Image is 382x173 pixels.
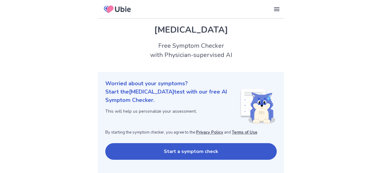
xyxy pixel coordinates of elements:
[105,130,277,136] p: By starting the symptom checker, you agree to the and
[196,130,223,135] a: Privacy Policy
[105,143,277,160] button: Start a symptom check
[240,89,275,123] img: Shiba
[105,23,277,36] h1: [MEDICAL_DATA]
[105,108,240,115] p: This will help us personalize your assessment.
[98,41,284,60] h2: Free Symptom Checker with Physician-supervised AI
[232,130,257,135] a: Terms of Use
[105,79,277,88] p: Worried about your symptoms?
[105,88,240,104] p: Start the [MEDICAL_DATA] test with our free AI Symptom Checker.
